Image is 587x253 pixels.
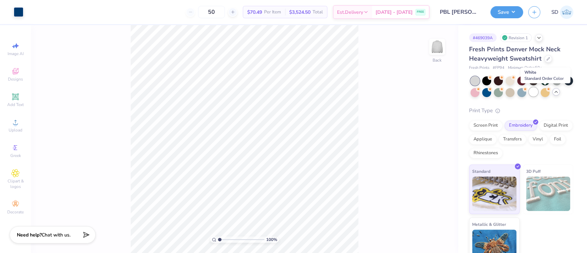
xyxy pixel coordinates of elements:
[472,168,490,175] span: Standard
[469,65,489,71] span: Fresh Prints
[3,178,28,189] span: Clipart & logos
[524,76,564,81] span: Standard Order Color
[493,65,504,71] span: # FP94
[7,209,24,215] span: Decorate
[469,120,502,131] div: Screen Print
[521,67,570,83] div: White
[528,134,547,145] div: Vinyl
[10,153,21,158] span: Greek
[8,76,23,82] span: Designs
[376,9,413,16] span: [DATE] - [DATE]
[337,9,363,16] span: Est. Delivery
[264,9,281,16] span: Per Item
[500,33,532,42] div: Revision 1
[490,6,523,18] button: Save
[433,57,442,63] div: Back
[430,40,444,54] img: Back
[469,107,573,115] div: Print Type
[7,102,24,107] span: Add Text
[526,168,541,175] span: 3D Puff
[247,9,262,16] span: $70.49
[435,5,485,19] input: Untitled Design
[266,236,277,243] span: 100 %
[472,221,506,228] span: Metallic & Glitter
[8,51,24,56] span: Image AI
[560,6,573,19] img: Sparsh Drolia
[550,134,566,145] div: Foil
[499,134,526,145] div: Transfers
[472,177,517,211] img: Standard
[469,134,497,145] div: Applique
[469,148,502,158] div: Rhinestones
[42,232,70,238] span: Chat with us.
[469,45,561,63] span: Fresh Prints Denver Mock Neck Heavyweight Sweatshirt
[313,9,323,16] span: Total
[551,6,573,19] a: SD
[289,9,311,16] span: $3,524.50
[469,33,497,42] div: # 469039A
[526,177,570,211] img: 3D Puff
[417,10,424,14] span: FREE
[9,127,22,133] span: Upload
[198,6,225,18] input: – –
[504,120,537,131] div: Embroidery
[551,8,558,16] span: SD
[508,65,542,71] span: Minimum Order: 50 +
[17,232,42,238] strong: Need help?
[539,120,573,131] div: Digital Print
